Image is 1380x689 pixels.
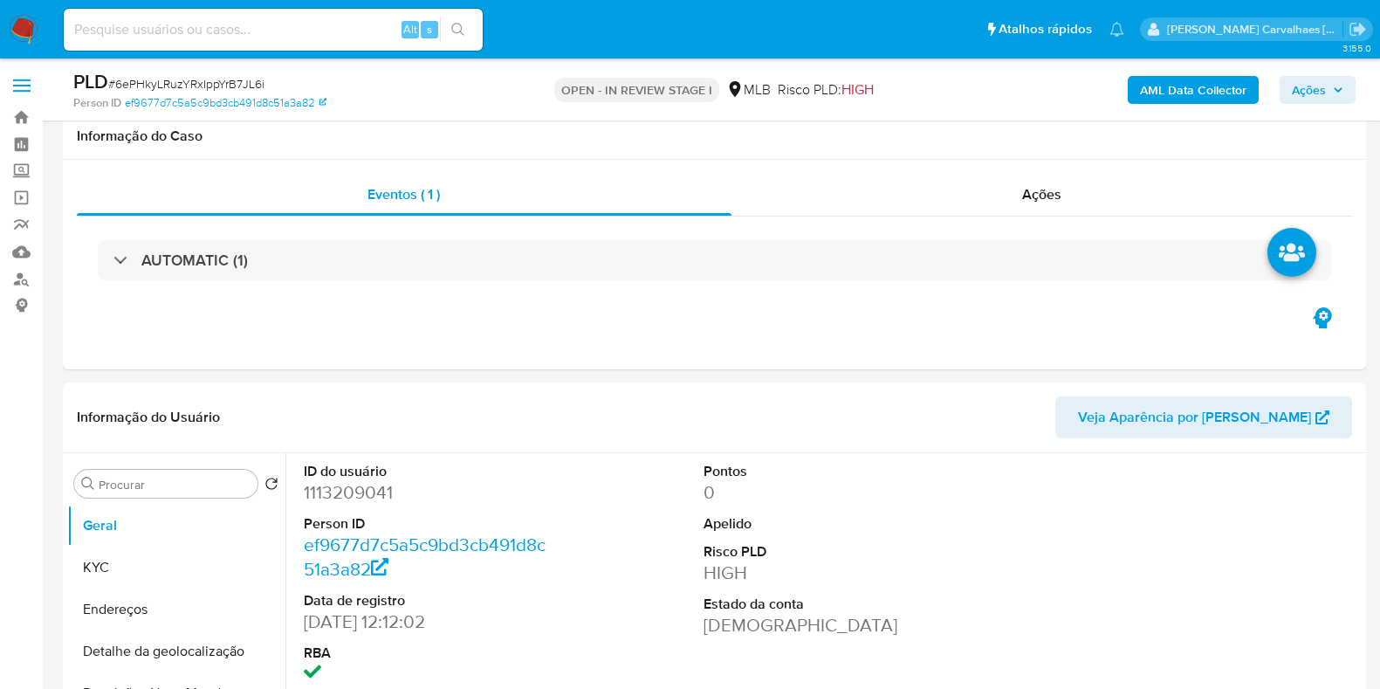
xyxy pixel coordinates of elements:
button: Ações [1280,76,1356,104]
dt: RBA [304,644,553,663]
span: Ações [1292,76,1326,104]
h3: AUTOMATIC (1) [141,251,248,270]
button: AML Data Collector [1128,76,1259,104]
span: # 6ePHkyLRuzYRxIppYrB7JL6i [108,75,264,93]
button: Procurar [81,477,95,491]
b: PLD [73,67,108,95]
a: ef9677d7c5a5c9bd3cb491d8c51a3a82 [125,95,326,111]
span: HIGH [841,79,874,100]
span: Ações [1022,184,1061,204]
b: Person ID [73,95,121,111]
dd: [DATE] 12:12:02 [304,610,553,634]
dt: ID do usuário [304,462,553,481]
button: Retornar ao pedido padrão [264,477,278,496]
a: Notificações [1109,22,1124,37]
span: Atalhos rápidos [999,20,1092,38]
span: Risco PLD: [778,80,874,100]
input: Pesquise usuários ou casos... [64,18,483,41]
p: OPEN - IN REVIEW STAGE I [554,78,719,102]
span: Eventos ( 1 ) [367,184,440,204]
span: Veja Aparência por [PERSON_NAME] [1078,396,1311,438]
dd: 0 [704,480,953,505]
dt: Risco PLD [704,542,953,562]
h1: Informação do Caso [77,127,1352,145]
dd: [DEMOGRAPHIC_DATA] [704,613,953,637]
span: Alt [403,21,417,38]
button: Geral [67,505,285,547]
dt: Apelido [704,514,953,534]
input: Procurar [99,477,251,493]
button: Endereços [67,589,285,630]
div: AUTOMATIC (1) [98,240,1331,280]
p: sara.carvalhaes@mercadopago.com.br [1167,21,1343,38]
button: Detalhe da geolocalização [67,630,285,672]
span: s [427,21,432,38]
button: search-icon [440,17,476,42]
dd: HIGH [704,561,953,585]
dt: Data de registro [304,591,553,610]
div: MLB [726,80,771,100]
button: Veja Aparência por [PERSON_NAME] [1055,396,1352,438]
a: Sair [1349,20,1367,38]
dt: Person ID [304,514,553,534]
b: AML Data Collector [1140,76,1246,104]
button: KYC [67,547,285,589]
a: ef9677d7c5a5c9bd3cb491d8c51a3a82 [304,532,546,582]
dt: Estado da conta [704,595,953,614]
dd: 1113209041 [304,480,553,505]
dt: Pontos [704,462,953,481]
h1: Informação do Usuário [77,409,220,426]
